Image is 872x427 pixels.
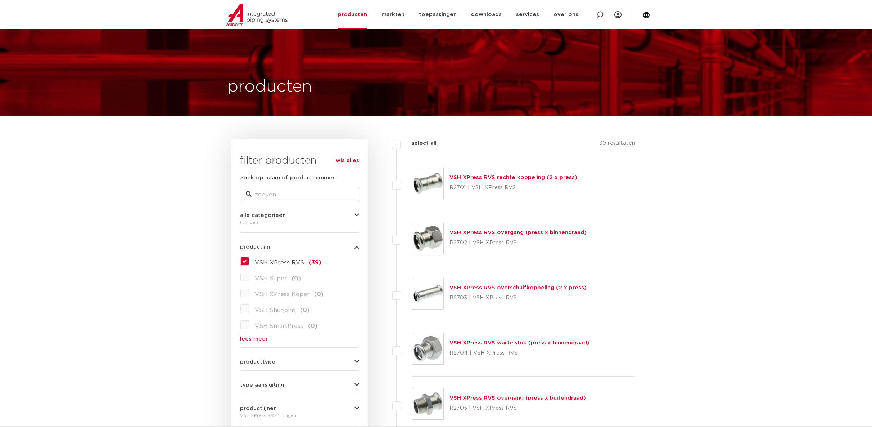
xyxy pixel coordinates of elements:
[412,223,443,254] img: Thumbnail for VSH XPress RVS overgang (press x binnendraad)
[449,347,589,359] p: R2704 | VSH XPress RVS
[449,285,587,290] a: VSH XPress RVS overschuifkoppeling (2 x press)
[314,292,324,297] span: (0)
[240,218,359,227] div: fittingen
[449,402,586,414] p: R2705 | VSH XPress RVS
[449,340,589,346] a: VSH XPress RVS wartelstuk (press x binnendraad)
[255,292,310,297] span: VSH XPress Koper
[240,154,359,168] h3: filter producten
[309,260,321,266] span: (39)
[227,75,312,98] h1: producten
[412,168,443,199] img: Thumbnail for VSH XPress RVS rechte koppeling (2 x press)
[240,382,284,388] span: type aansluiting
[336,156,359,165] a: wis alles
[412,388,443,419] img: Thumbnail for VSH XPress RVS overgang (press x buitendraad)
[449,237,587,249] p: R2702 | VSH XPress RVS
[240,244,359,250] button: productlijn
[240,359,359,365] button: producttype
[412,333,443,364] img: Thumbnail for VSH XPress RVS wartelstuk (press x binnendraad)
[449,292,587,304] p: R2703 | VSH XPress RVS
[449,230,587,235] a: VSH XPress RVS overgang (press x binnendraad)
[308,323,317,329] span: (0)
[599,139,635,150] p: 39 resultaten
[412,278,443,309] img: Thumbnail for VSH XPress RVS overschuifkoppeling (2 x press)
[255,276,287,281] span: VSH Super
[292,276,301,281] span: (0)
[240,359,275,365] span: producttype
[240,406,277,411] span: productlijnen
[255,260,304,266] span: VSH XPress RVS
[255,307,295,313] span: VSH Shurjoint
[449,395,586,401] a: VSH XPress RVS overgang (press x buitendraad)
[449,175,577,180] a: VSH XPress RVS rechte koppeling (2 x press)
[401,139,437,148] label: select all
[240,213,359,218] button: alle categorieën
[240,406,359,411] button: productlijnen
[240,174,335,182] label: zoek op naam of productnummer
[240,213,286,218] span: alle categorieën
[240,336,359,342] a: lees meer
[240,382,359,388] button: type aansluiting
[449,182,577,194] p: R2701 | VSH XPress RVS
[255,323,303,329] span: VSH SmartPress
[240,188,359,201] input: zoeken
[300,307,310,313] span: (0)
[240,244,270,250] span: productlijn
[240,411,359,420] div: VSH XPress RVS fittingen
